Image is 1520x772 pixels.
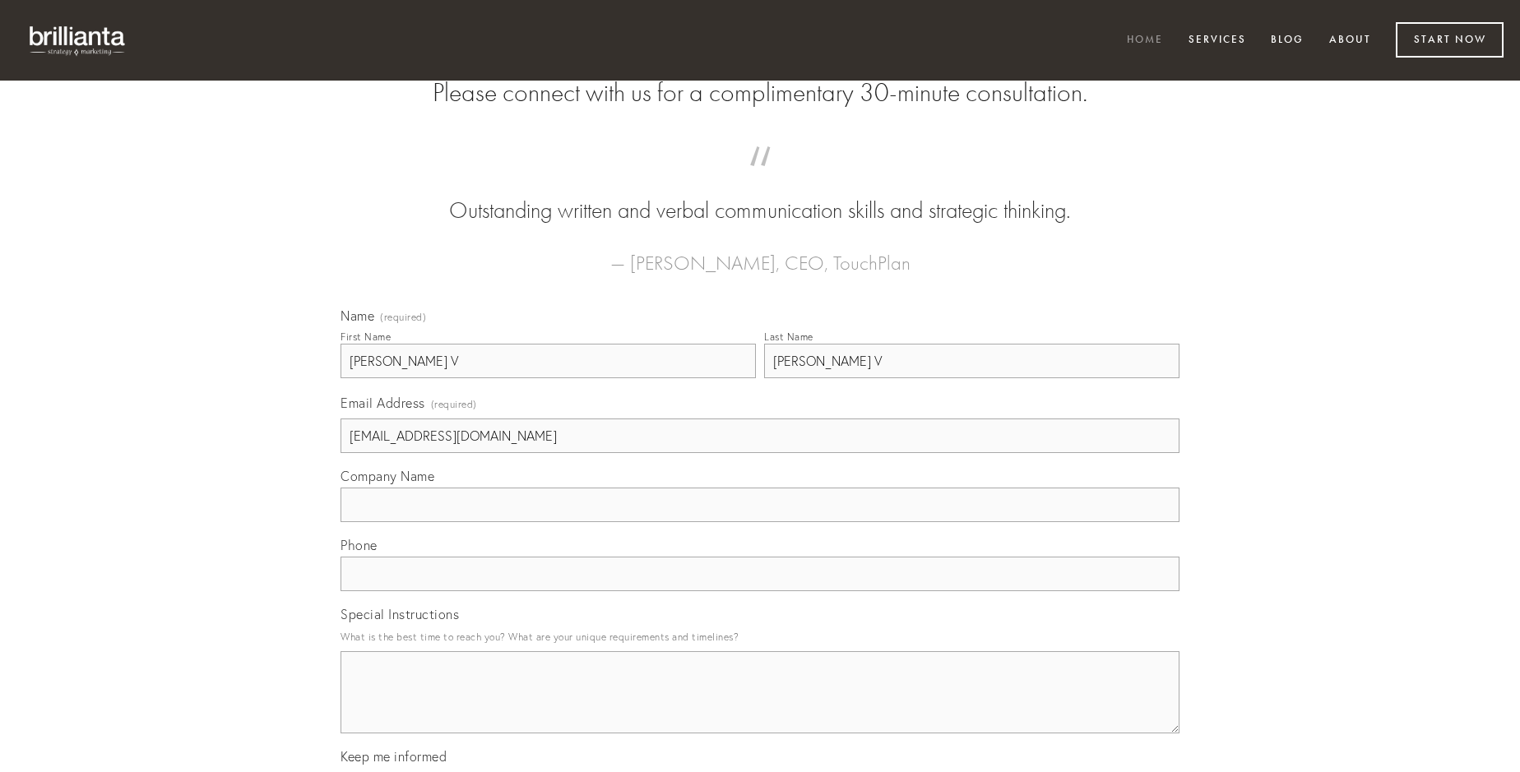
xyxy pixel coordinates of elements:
[1318,27,1382,54] a: About
[764,331,813,343] div: Last Name
[341,331,391,343] div: First Name
[341,748,447,765] span: Keep me informed
[1396,22,1504,58] a: Start Now
[341,395,425,411] span: Email Address
[1260,27,1314,54] a: Blog
[367,227,1153,280] figcaption: — [PERSON_NAME], CEO, TouchPlan
[341,606,459,622] span: Special Instructions
[1116,27,1174,54] a: Home
[431,393,477,415] span: (required)
[341,537,378,553] span: Phone
[380,312,426,322] span: (required)
[341,626,1179,648] p: What is the best time to reach you? What are your unique requirements and timelines?
[341,468,434,484] span: Company Name
[367,163,1153,227] blockquote: Outstanding written and verbal communication skills and strategic thinking.
[1178,27,1257,54] a: Services
[341,307,374,324] span: Name
[16,16,140,64] img: brillianta - research, strategy, marketing
[341,77,1179,109] h2: Please connect with us for a complimentary 30-minute consultation.
[367,163,1153,195] span: “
